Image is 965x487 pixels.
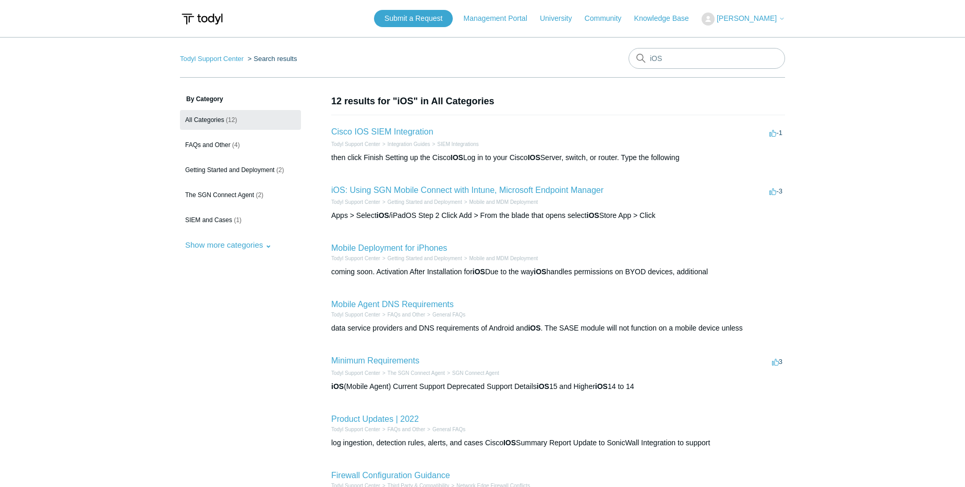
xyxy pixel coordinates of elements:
[585,13,632,24] a: Community
[331,370,380,376] a: Todyl Support Center
[331,255,380,261] a: Todyl Support Center
[331,94,785,108] h1: 12 results for "iOS" in All Categories
[180,210,301,230] a: SIEM and Cases (1)
[451,153,463,162] em: IOS
[185,166,274,174] span: Getting Started and Deployment
[185,116,224,124] span: All Categories
[180,110,301,130] a: All Categories (12)
[432,312,465,318] a: General FAQs
[185,191,254,199] span: The SGN Connect Agent
[534,267,546,276] em: iOS
[380,425,425,433] li: FAQs and Other
[528,324,540,332] em: iOS
[234,216,242,224] span: (1)
[256,191,263,199] span: (2)
[717,14,777,22] span: [PERSON_NAME]
[180,94,301,104] h3: By Category
[388,427,425,432] a: FAQs and Other
[331,127,433,136] a: Cisco IOS SIEM Integration
[769,187,782,195] span: -3
[702,13,785,26] button: [PERSON_NAME]
[331,186,604,194] a: iOS: Using SGN Mobile Connect with Intune, Microsoft Endpoint Manager
[540,13,582,24] a: University
[388,312,425,318] a: FAQs and Other
[331,356,419,365] a: Minimum Requirements
[331,300,454,309] a: Mobile Agent DNS Requirements
[180,235,277,254] button: Show more categories
[380,311,425,319] li: FAQs and Other
[595,382,608,391] em: iOS
[185,141,231,149] span: FAQs and Other
[331,381,785,392] div: (Mobile Agent) Current Support Deprecated Support Details 15 and Higher 14 to 14
[331,471,450,480] a: Firewall Configuration Guidance
[380,254,462,262] li: Getting Started and Deployment
[331,369,380,377] li: Todyl Support Center
[769,129,782,137] span: -1
[425,425,465,433] li: General FAQs
[331,437,785,448] div: log ingestion, detection rules, alerts, and cases Cisco Summary Report Update to SonicWall Integr...
[629,48,785,69] input: Search
[388,255,462,261] a: Getting Started and Deployment
[331,311,380,319] li: Todyl Support Center
[425,311,465,319] li: General FAQs
[331,323,785,334] div: data service providers and DNS requirements of Android and . The SASE module will not function on...
[388,199,462,205] a: Getting Started and Deployment
[452,370,499,376] a: SGN Connect Agent
[377,211,389,220] em: iOS
[380,140,430,148] li: Integration Guides
[432,427,465,432] a: General FAQs
[331,244,447,252] a: Mobile Deployment for iPhones
[503,439,516,447] em: IOS
[473,267,485,276] em: iOS
[226,116,237,124] span: (12)
[537,382,549,391] em: iOS
[331,425,380,433] li: Todyl Support Center
[374,10,453,27] a: Submit a Request
[331,312,380,318] a: Todyl Support Center
[180,55,244,63] a: Todyl Support Center
[331,254,380,262] li: Todyl Support Center
[331,427,380,432] a: Todyl Support Center
[331,266,785,277] div: coming soon. Activation After Installation for Due to the way handles permissions on BYOD devices...
[388,141,430,147] a: Integration Guides
[388,370,445,376] a: The SGN Connect Agent
[772,358,782,366] span: 3
[185,216,232,224] span: SIEM and Cases
[462,198,538,206] li: Mobile and MDM Deployment
[331,199,380,205] a: Todyl Support Center
[331,141,380,147] a: Todyl Support Center
[437,141,478,147] a: SIEM Integrations
[380,198,462,206] li: Getting Started and Deployment
[180,160,301,180] a: Getting Started and Deployment (2)
[180,9,224,29] img: Todyl Support Center Help Center home page
[430,140,479,148] li: SIEM Integrations
[634,13,699,24] a: Knowledge Base
[587,211,599,220] em: iOS
[445,369,499,377] li: SGN Connect Agent
[380,369,445,377] li: The SGN Connect Agent
[469,255,538,261] a: Mobile and MDM Deployment
[232,141,240,149] span: (4)
[331,140,380,148] li: Todyl Support Center
[180,185,301,205] a: The SGN Connect Agent (2)
[462,254,538,262] li: Mobile and MDM Deployment
[331,415,419,423] a: Product Updates | 2022
[331,382,344,391] em: iOS
[331,198,380,206] li: Todyl Support Center
[180,135,301,155] a: FAQs and Other (4)
[528,153,540,162] em: IOS
[246,55,297,63] li: Search results
[276,166,284,174] span: (2)
[180,55,246,63] li: Todyl Support Center
[469,199,538,205] a: Mobile and MDM Deployment
[464,13,538,24] a: Management Portal
[331,152,785,163] div: then click Finish Setting up the Cisco Log in to your Cisco Server, switch, or router. Type the f...
[331,210,785,221] div: Apps > Select /iPadOS Step 2 Click Add > From the blade that opens select Store App > Click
